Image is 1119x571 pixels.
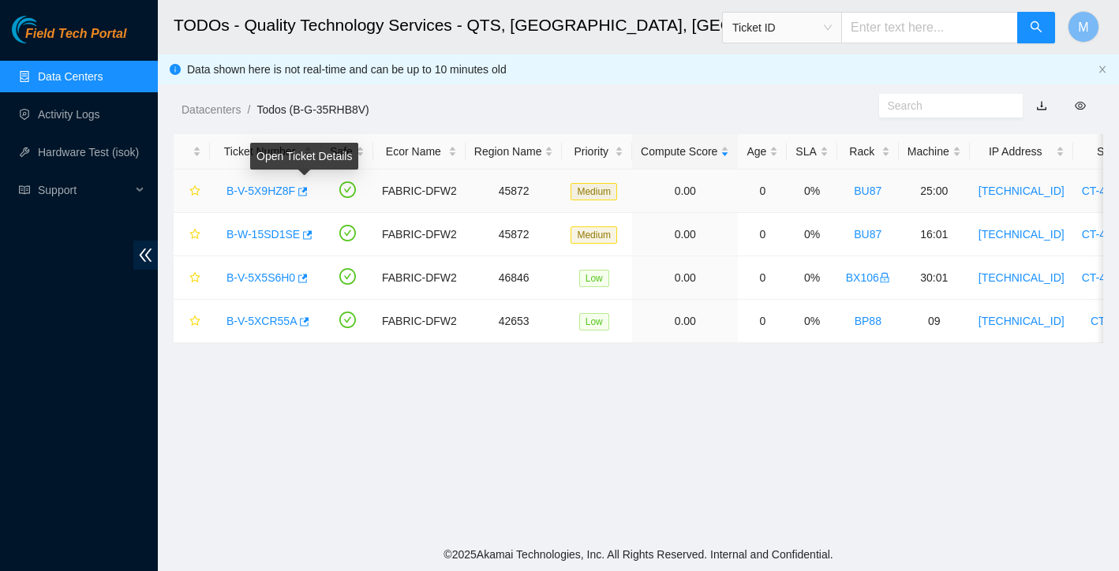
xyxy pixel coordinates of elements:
span: eye [1075,100,1086,111]
td: 0.00 [632,170,738,213]
a: Data Centers [38,70,103,83]
span: check-circle [339,312,356,328]
a: Activity Logs [38,108,100,121]
span: Low [579,270,609,287]
a: Akamai TechnologiesField Tech Portal [12,28,126,49]
span: Medium [571,226,617,244]
td: 42653 [466,300,563,343]
td: 45872 [466,213,563,256]
td: FABRIC-DFW2 [373,256,466,300]
a: [TECHNICAL_ID] [979,271,1065,284]
button: star [182,308,201,334]
td: 0.00 [632,256,738,300]
td: 0% [787,213,836,256]
span: star [189,272,200,285]
button: star [182,265,201,290]
span: close [1098,65,1107,74]
button: star [182,178,201,203]
td: 30:01 [899,256,970,300]
td: 16:01 [899,213,970,256]
a: [TECHNICAL_ID] [979,185,1065,197]
a: B-V-5X5S6H0 [226,271,295,284]
td: 45872 [466,170,563,213]
span: lock [879,272,890,283]
span: Medium [571,183,617,200]
a: BU87 [854,185,881,197]
td: 0% [787,300,836,343]
a: BP88 [855,315,881,327]
td: 0.00 [632,300,738,343]
span: read [19,185,30,196]
span: check-circle [339,225,356,241]
span: star [189,185,200,198]
span: double-left [133,241,158,270]
td: 46846 [466,256,563,300]
td: 0 [738,256,787,300]
input: Search [888,97,1002,114]
td: 0.00 [632,213,738,256]
input: Enter text here... [841,12,1018,43]
span: star [189,315,200,328]
button: search [1017,12,1055,43]
td: FABRIC-DFW2 [373,170,466,213]
a: [TECHNICAL_ID] [979,315,1065,327]
span: star [189,229,200,241]
a: Hardware Test (isok) [38,146,139,159]
td: 25:00 [899,170,970,213]
span: search [1030,21,1042,35]
span: / [247,103,250,116]
footer: © 2025 Akamai Technologies, Inc. All Rights Reserved. Internal and Confidential. [158,538,1119,571]
span: Support [38,174,131,206]
img: Akamai Technologies [12,16,80,43]
td: FABRIC-DFW2 [373,300,466,343]
a: B-W-15SD1SE [226,228,300,241]
td: 09 [899,300,970,343]
a: BX106lock [846,271,890,284]
span: Ticket ID [732,16,832,39]
span: M [1078,17,1088,37]
span: Low [579,313,609,330]
a: download [1036,99,1047,112]
button: download [1024,93,1059,118]
a: B-V-5X9HZ8F [226,185,295,197]
span: check-circle [339,268,356,285]
td: 0 [738,170,787,213]
td: FABRIC-DFW2 [373,213,466,256]
td: 0 [738,300,787,343]
a: B-V-5XCR55A [226,315,297,327]
td: 0% [787,256,836,300]
a: Todos (B-G-35RHB8V) [256,103,369,116]
a: BU87 [854,228,881,241]
a: [TECHNICAL_ID] [979,228,1065,241]
span: check-circle [339,181,356,198]
td: 0% [787,170,836,213]
div: Open Ticket Details [250,143,358,170]
button: close [1098,65,1107,75]
span: Field Tech Portal [25,27,126,42]
td: 0 [738,213,787,256]
button: M [1068,11,1099,43]
a: Datacenters [182,103,241,116]
button: star [182,222,201,247]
